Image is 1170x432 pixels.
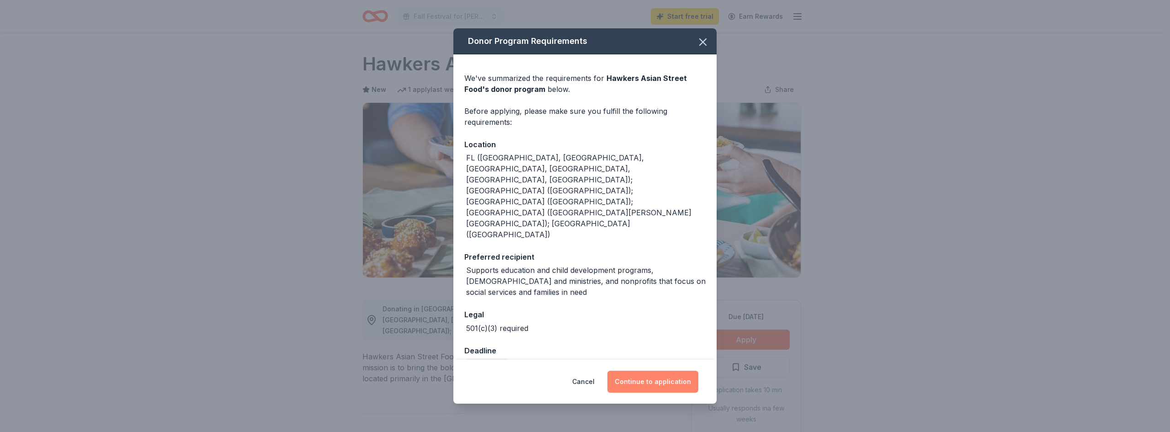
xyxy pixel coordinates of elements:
button: Continue to application [607,371,698,393]
div: Supports education and child development programs, [DEMOGRAPHIC_DATA] and ministries, and nonprof... [466,265,706,298]
div: Due [DATE] [466,358,509,371]
div: Deadline [464,345,706,357]
div: Location [464,139,706,150]
div: Legal [464,309,706,320]
div: FL ([GEOGRAPHIC_DATA], [GEOGRAPHIC_DATA], [GEOGRAPHIC_DATA], [GEOGRAPHIC_DATA], [GEOGRAPHIC_DATA]... [466,152,706,240]
div: Preferred recipient [464,251,706,263]
div: We've summarized the requirements for below. [464,73,706,95]
button: Cancel [572,371,595,393]
div: Before applying, please make sure you fulfill the following requirements: [464,106,706,128]
div: Donor Program Requirements [453,28,717,54]
div: 501(c)(3) required [466,323,528,334]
